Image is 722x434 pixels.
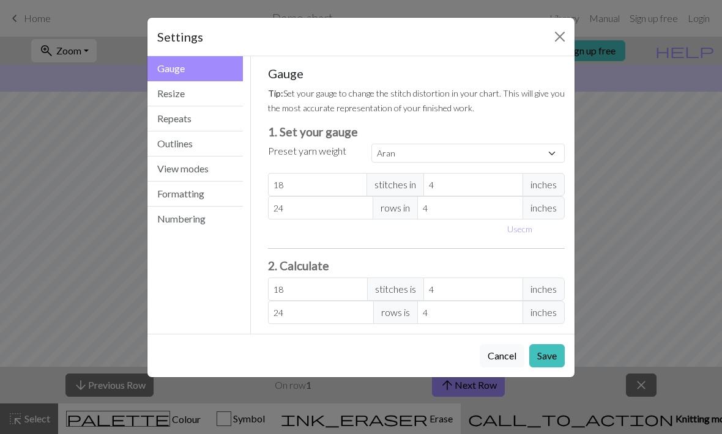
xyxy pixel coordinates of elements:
button: Numbering [147,207,243,231]
h3: 2. Calculate [268,259,565,273]
span: stitches in [367,173,424,196]
button: Formatting [147,182,243,207]
h5: Settings [157,28,203,46]
h5: Gauge [268,66,565,81]
span: rows is [373,301,418,324]
button: Resize [147,81,243,106]
button: Gauge [147,56,243,81]
span: inches [523,301,565,324]
button: Repeats [147,106,243,131]
button: Cancel [480,344,524,367]
button: Save [529,344,565,367]
h3: 1. Set your gauge [268,125,565,139]
span: inches [523,278,565,301]
small: Set your gauge to change the stitch distortion in your chart. This will give you the most accurat... [268,88,565,113]
button: Outlines [147,131,243,156]
strong: Tip: [268,88,283,98]
button: Close [550,27,570,46]
span: inches [523,196,565,219]
span: inches [523,173,565,196]
button: Usecm [502,219,538,238]
span: rows in [373,196,418,219]
button: View modes [147,156,243,182]
label: Preset yarn weight [268,144,346,158]
span: stitches is [367,278,424,301]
